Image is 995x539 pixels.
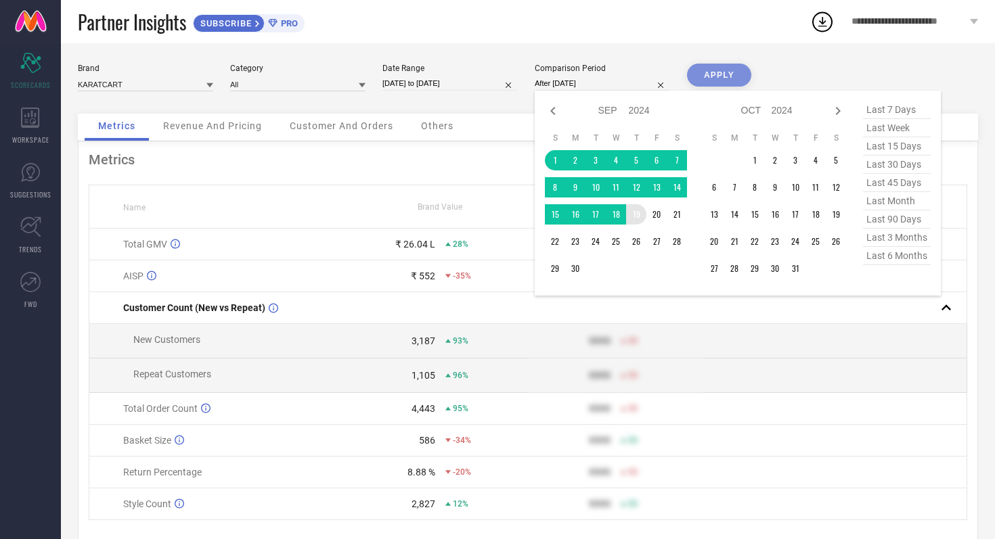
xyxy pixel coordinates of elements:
[626,231,646,252] td: Thu Sep 26 2024
[745,231,765,252] td: Tue Oct 22 2024
[863,229,931,247] span: last 3 months
[412,403,435,414] div: 4,443
[826,231,846,252] td: Sat Oct 26 2024
[453,436,471,445] span: -34%
[535,64,670,73] div: Comparison Period
[704,258,724,279] td: Sun Oct 27 2024
[545,231,565,252] td: Sun Sep 22 2024
[585,177,606,197] td: Tue Sep 10 2024
[10,189,51,200] span: SUGGESTIONS
[545,133,565,143] th: Sunday
[545,103,561,119] div: Previous month
[626,177,646,197] td: Thu Sep 12 2024
[724,258,745,279] td: Mon Oct 28 2024
[646,231,667,252] td: Fri Sep 27 2024
[123,271,143,281] span: AISP
[628,436,638,445] span: 50
[418,202,462,212] span: Brand Value
[453,499,468,509] span: 12%
[411,271,435,281] div: ₹ 552
[724,231,745,252] td: Mon Oct 21 2024
[565,258,585,279] td: Mon Sep 30 2024
[863,156,931,174] span: last 30 days
[628,336,638,346] span: 50
[395,239,435,250] div: ₹ 26.04 L
[24,299,37,309] span: FWD
[830,103,846,119] div: Next month
[453,271,471,281] span: -35%
[863,247,931,265] span: last 6 months
[765,177,785,197] td: Wed Oct 09 2024
[785,258,805,279] td: Thu Oct 31 2024
[565,177,585,197] td: Mon Sep 09 2024
[810,9,835,34] div: Open download list
[535,76,670,91] input: Select comparison period
[133,369,211,379] span: Repeat Customers
[646,177,667,197] td: Fri Sep 13 2024
[765,204,785,225] td: Wed Oct 16 2024
[745,258,765,279] td: Tue Oct 29 2024
[785,231,805,252] td: Thu Oct 24 2024
[585,204,606,225] td: Tue Sep 17 2024
[646,150,667,170] td: Fri Sep 06 2024
[453,371,468,380] span: 96%
[123,403,198,414] span: Total Order Count
[805,133,826,143] th: Friday
[863,210,931,229] span: last 90 days
[123,302,265,313] span: Customer Count (New vs Repeat)
[123,467,202,477] span: Return Percentage
[11,80,51,90] span: SCORECARDS
[863,174,931,192] span: last 45 days
[667,133,687,143] th: Saturday
[805,231,826,252] td: Fri Oct 25 2024
[589,370,611,381] div: 9999
[453,239,468,249] span: 28%
[98,120,135,131] span: Metrics
[606,177,626,197] td: Wed Sep 11 2024
[826,150,846,170] td: Sat Oct 05 2024
[606,231,626,252] td: Wed Sep 25 2024
[89,151,967,168] div: Metrics
[545,177,565,197] td: Sun Sep 08 2024
[765,258,785,279] td: Wed Oct 30 2024
[133,334,200,345] span: New Customers
[545,258,565,279] td: Sun Sep 29 2024
[565,150,585,170] td: Mon Sep 02 2024
[646,204,667,225] td: Fri Sep 20 2024
[628,467,638,477] span: 50
[785,133,805,143] th: Thursday
[606,133,626,143] th: Wednesday
[863,192,931,210] span: last month
[290,120,393,131] span: Customer And Orders
[407,467,435,477] div: 8.88 %
[78,64,213,73] div: Brand
[123,435,171,446] span: Basket Size
[545,204,565,225] td: Sun Sep 15 2024
[724,177,745,197] td: Mon Oct 07 2024
[724,133,745,143] th: Monday
[667,177,687,197] td: Sat Sep 14 2024
[826,133,846,143] th: Saturday
[589,467,611,477] div: 9999
[123,498,171,509] span: Style Count
[382,64,518,73] div: Date Range
[628,499,638,509] span: 50
[785,150,805,170] td: Thu Oct 03 2024
[667,231,687,252] td: Sat Sep 28 2024
[545,150,565,170] td: Sun Sep 01 2024
[412,370,435,381] div: 1,105
[585,150,606,170] td: Tue Sep 03 2024
[724,204,745,225] td: Mon Oct 14 2024
[745,150,765,170] td: Tue Oct 01 2024
[785,204,805,225] td: Thu Oct 17 2024
[565,133,585,143] th: Monday
[606,204,626,225] td: Wed Sep 18 2024
[12,135,49,145] span: WORKSPACE
[193,11,305,32] a: SUBSCRIBEPRO
[453,467,471,477] span: -20%
[765,150,785,170] td: Wed Oct 02 2024
[453,336,468,346] span: 93%
[382,76,518,91] input: Select date range
[78,8,186,36] span: Partner Insights
[667,150,687,170] td: Sat Sep 07 2024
